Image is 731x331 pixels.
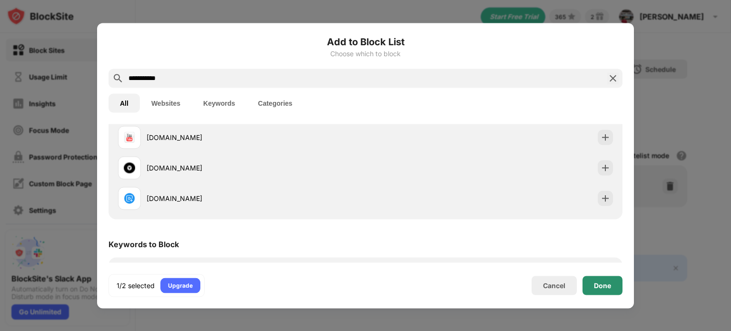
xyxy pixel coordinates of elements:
[109,34,622,49] h6: Add to Block List
[607,72,619,84] img: search-close
[124,131,135,143] img: favicons
[147,193,365,203] div: [DOMAIN_NAME]
[168,281,193,290] div: Upgrade
[147,163,365,173] div: [DOMAIN_NAME]
[140,93,192,112] button: Websites
[109,50,622,57] div: Choose which to block
[112,72,124,84] img: search.svg
[147,132,365,142] div: [DOMAIN_NAME]
[543,281,565,290] div: Cancel
[109,93,140,112] button: All
[109,239,179,249] div: Keywords to Block
[124,162,135,173] img: favicons
[192,93,247,112] button: Keywords
[594,281,611,289] div: Done
[117,281,155,290] div: 1/2 selected
[124,192,135,204] img: favicons
[247,93,304,112] button: Categories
